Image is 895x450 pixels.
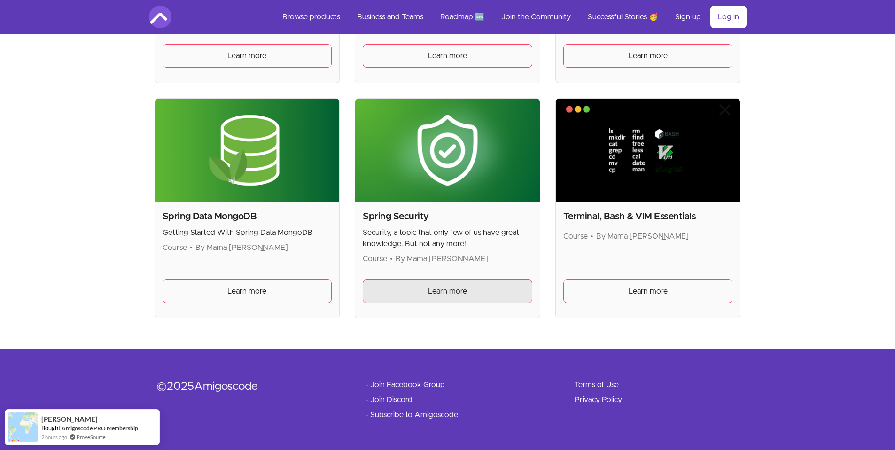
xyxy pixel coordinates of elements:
nav: Main [275,6,747,28]
span: By Mama [PERSON_NAME] [396,255,488,263]
a: Roadmap 🆕 [433,6,492,28]
img: Product image for Spring Security [355,99,540,202]
h2: Terminal, Bash & VIM Essentials [563,210,733,223]
a: Learn more [363,279,532,303]
span: Learn more [227,50,266,62]
a: - Join Facebook Group [366,379,445,390]
a: ProveSource [77,434,106,440]
span: • [591,233,593,240]
span: Learn more [629,286,668,297]
a: Learn more [363,44,532,68]
span: Bought [41,424,61,432]
img: Product image for Spring Data MongoDB [155,99,340,202]
a: Successful Stories 🥳 [580,6,666,28]
span: Learn more [629,50,668,62]
a: Terms of Use [575,379,619,390]
p: Security, a topic that only few of us have great knowledge. But not any more! [363,227,532,249]
span: • [190,244,193,251]
span: 2 hours ago [41,433,67,441]
a: Browse products [275,6,348,28]
h2: Spring Data MongoDB [163,210,332,223]
a: Learn more [163,44,332,68]
p: Getting Started With Spring Data MongoDB [163,227,332,238]
a: Privacy Policy [575,394,622,405]
a: - Join Discord [366,394,412,405]
a: Sign up [668,6,708,28]
a: - Subscribe to Amigoscode [366,409,458,420]
a: Business and Teams [350,6,431,28]
span: Learn more [227,286,266,297]
h2: Spring Security [363,210,532,223]
span: [PERSON_NAME] [41,415,98,423]
span: Course [363,255,387,263]
a: Learn more [563,279,733,303]
img: Amigoscode logo [149,6,171,28]
span: • [390,255,393,263]
a: Amigoscode PRO Membership [62,425,138,432]
img: Product image for Terminal, Bash & VIM Essentials [556,99,740,202]
img: provesource social proof notification image [8,412,38,442]
a: Log in [710,6,747,28]
a: Learn more [563,44,733,68]
span: Course [563,233,588,240]
span: Learn more [428,50,467,62]
div: © 2025 Amigoscode [156,379,335,394]
a: Join the Community [494,6,578,28]
span: By Mama [PERSON_NAME] [596,233,689,240]
span: By Mama [PERSON_NAME] [195,244,288,251]
span: Learn more [428,286,467,297]
a: Learn more [163,279,332,303]
span: Course [163,244,187,251]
